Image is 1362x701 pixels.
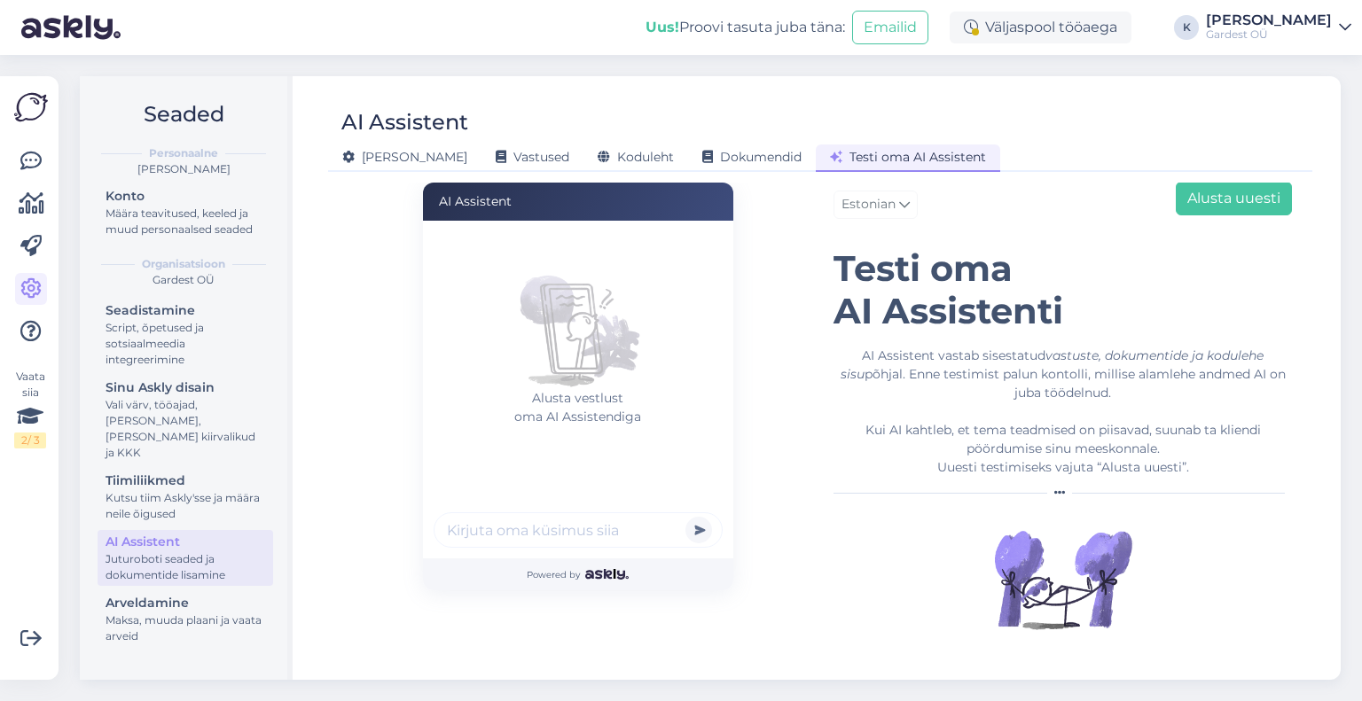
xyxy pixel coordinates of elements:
[342,149,467,165] span: [PERSON_NAME]
[106,551,265,583] div: Juturoboti seaded ja dokumentide lisamine
[94,272,273,288] div: Gardest OÜ
[98,376,273,463] a: Sinu Askly disainVali värv, tööajad, [PERSON_NAME], [PERSON_NAME] kiirvalikud ja KKK
[106,206,265,238] div: Määra teavitused, keeled ja muud personaalsed seaded
[106,378,265,397] div: Sinu Askly disain
[1206,13,1332,27] div: [PERSON_NAME]
[434,512,723,548] input: Kirjuta oma küsimus siia
[98,530,273,586] a: AI AssistentJuturoboti seaded ja dokumentide lisamine
[1206,27,1332,42] div: Gardest OÜ
[841,195,896,214] span: Estonian
[94,97,273,131] h2: Seaded
[830,149,986,165] span: Testi oma AI Assistent
[598,149,674,165] span: Koduleht
[94,161,273,177] div: [PERSON_NAME]
[14,90,48,124] img: Askly Logo
[149,145,218,161] b: Personaalne
[106,533,265,551] div: AI Assistent
[646,17,845,38] div: Proovi tasuta juba täna:
[106,301,265,320] div: Seadistamine
[646,19,679,35] b: Uus!
[106,397,265,461] div: Vali värv, tööajad, [PERSON_NAME], [PERSON_NAME] kiirvalikud ja KKK
[106,471,265,490] div: Tiimiliikmed
[496,149,569,165] span: Vastused
[992,509,1134,650] img: Illustration
[585,569,629,580] img: Askly
[341,105,468,139] div: AI Assistent
[702,149,802,165] span: Dokumendid
[14,432,46,448] div: 2 / 3
[106,187,265,206] div: Konto
[834,247,1292,332] h1: Testi oma AI Assistenti
[1206,13,1351,42] a: [PERSON_NAME]Gardest OÜ
[834,347,1292,477] div: AI Assistent vastab sisestatud põhjal. Enne testimist palun kontolli, millise alamlehe andmed AI ...
[106,490,265,522] div: Kutsu tiim Askly'sse ja määra neile õigused
[1176,182,1292,215] button: Alusta uuesti
[841,347,1264,382] i: vastuste, dokumentide ja kodulehe sisu
[950,12,1131,43] div: Väljaspool tööaega
[106,320,265,368] div: Script, õpetused ja sotsiaalmeedia integreerimine
[834,191,918,219] a: Estonian
[98,469,273,525] a: TiimiliikmedKutsu tiim Askly'sse ja määra neile õigused
[14,369,46,448] div: Vaata siia
[106,612,265,644] div: Maksa, muuda plaani ja vaata arveid
[423,183,733,221] div: AI Assistent
[852,11,928,44] button: Emailid
[98,591,273,647] a: ArveldamineMaksa, muuda plaani ja vaata arveid
[527,568,629,581] span: Powered by
[98,184,273,240] a: KontoMäära teavitused, keeled ja muud personaalsed seaded
[98,299,273,370] a: SeadistamineScript, õpetused ja sotsiaalmeedia integreerimine
[142,256,225,272] b: Organisatsioon
[106,594,265,612] div: Arveldamine
[1174,15,1199,40] div: K
[434,389,723,426] p: Alusta vestlust oma AI Assistendiga
[507,247,649,389] img: No chats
